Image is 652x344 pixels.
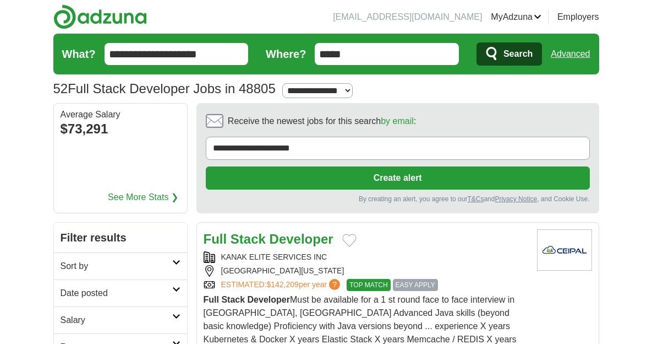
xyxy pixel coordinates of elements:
[204,232,227,246] strong: Full
[266,46,306,62] label: Where?
[228,115,416,128] span: Receive the newest jobs for this search :
[204,251,528,263] div: KANAK ELITE SERVICES INC
[54,279,187,307] a: Date posted
[61,119,180,139] div: $73,291
[221,295,245,304] strong: Stack
[248,295,290,304] strong: Developer
[557,10,599,24] a: Employers
[333,10,482,24] li: [EMAIL_ADDRESS][DOMAIN_NAME]
[204,265,528,277] div: [GEOGRAPHIC_DATA][US_STATE]
[231,232,266,246] strong: Stack
[206,166,590,190] button: Create alert
[467,195,484,203] a: T&Cs
[204,232,333,246] a: Full Stack Developer
[221,279,343,291] a: ESTIMATED:$142,209per year?
[53,81,276,96] h1: Full Stack Developer Jobs in 48805
[206,194,590,204] div: By creating an alert, you agree to our and , and Cookie Use.
[551,43,590,65] a: Advanced
[491,10,541,24] a: MyAdzuna
[53,4,147,29] img: Adzuna logo
[54,223,187,252] h2: Filter results
[204,295,219,304] strong: Full
[266,280,298,289] span: $142,209
[347,279,390,291] span: TOP MATCH
[61,287,172,300] h2: Date posted
[61,260,172,273] h2: Sort by
[342,234,357,247] button: Add to favorite jobs
[61,314,172,327] h2: Salary
[476,42,542,66] button: Search
[53,79,68,99] span: 52
[393,279,438,291] span: EASY APPLY
[329,279,340,290] span: ?
[503,43,533,65] span: Search
[54,307,187,334] a: Salary
[54,252,187,279] a: Sort by
[108,191,178,204] a: See More Stats ❯
[381,116,414,126] a: by email
[61,110,180,119] div: Average Salary
[62,46,96,62] label: What?
[270,232,333,246] strong: Developer
[537,229,592,271] img: Company logo
[495,195,537,203] a: Privacy Notice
